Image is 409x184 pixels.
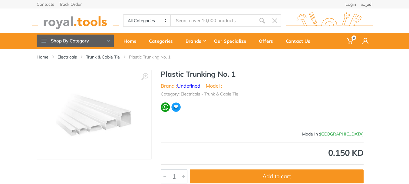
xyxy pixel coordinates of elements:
[145,33,181,49] a: Categories
[161,82,200,89] li: Brand :
[361,2,373,6] a: العربية
[171,14,256,27] input: Site search
[119,33,145,49] a: Home
[255,33,282,49] a: Offers
[286,12,373,29] img: royal.tools Logo
[129,54,180,60] li: Plastic Trunking No. 1
[161,102,170,112] img: wa.webp
[37,54,48,60] a: Home
[56,76,132,153] img: Royal Tools - Plastic Trunking No. 1
[37,54,373,60] nav: breadcrumb
[351,35,356,40] span: 0
[161,91,238,97] li: Category: Electricals - Trunk & Cable Tie
[124,15,171,26] select: Category
[37,35,114,47] button: Shop By Category
[59,2,82,6] a: Track Order
[177,83,200,89] a: Undefined
[161,70,364,79] h1: Plastic Trunking No. 1
[58,54,77,60] a: Electricals
[37,2,54,6] a: Contacts
[345,2,356,6] a: Login
[282,33,319,49] a: Contact Us
[345,116,364,131] img: Undefined
[119,35,145,47] div: Home
[210,35,255,47] div: Our Specialize
[210,33,255,49] a: Our Specialize
[145,35,181,47] div: Categories
[255,35,282,47] div: Offers
[320,131,364,137] span: [GEOGRAPHIC_DATA]
[171,102,181,112] img: ma.webp
[32,12,119,29] img: royal.tools Logo
[190,169,364,183] button: Add to cart
[343,33,358,49] a: 0
[181,35,210,47] div: Brands
[282,35,319,47] div: Contact Us
[206,82,222,89] li: Model :
[161,131,364,137] div: Made In :
[161,149,364,157] div: 0.150 KD
[86,54,120,60] a: Trunk & Cable Tie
